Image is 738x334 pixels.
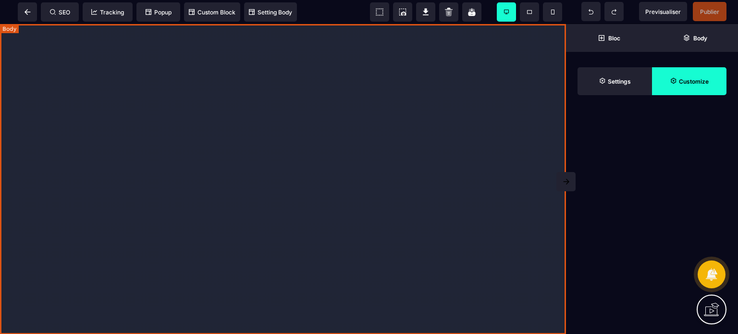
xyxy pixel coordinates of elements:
strong: Settings [608,78,631,85]
span: Popup [146,9,172,16]
span: Tracking [91,9,124,16]
span: SEO [50,9,70,16]
strong: Bloc [608,35,620,42]
span: Previsualiser [645,8,681,15]
strong: Body [693,35,707,42]
span: View components [370,2,389,22]
span: Open Layer Manager [652,24,738,52]
span: Custom Block [189,9,235,16]
span: Preview [639,2,687,21]
span: Setting Body [249,9,292,16]
span: Open Blocks [566,24,652,52]
span: Publier [700,8,719,15]
strong: Customize [679,78,709,85]
span: Screenshot [393,2,412,22]
span: Open Style Manager [652,67,726,95]
span: Settings [578,67,652,95]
